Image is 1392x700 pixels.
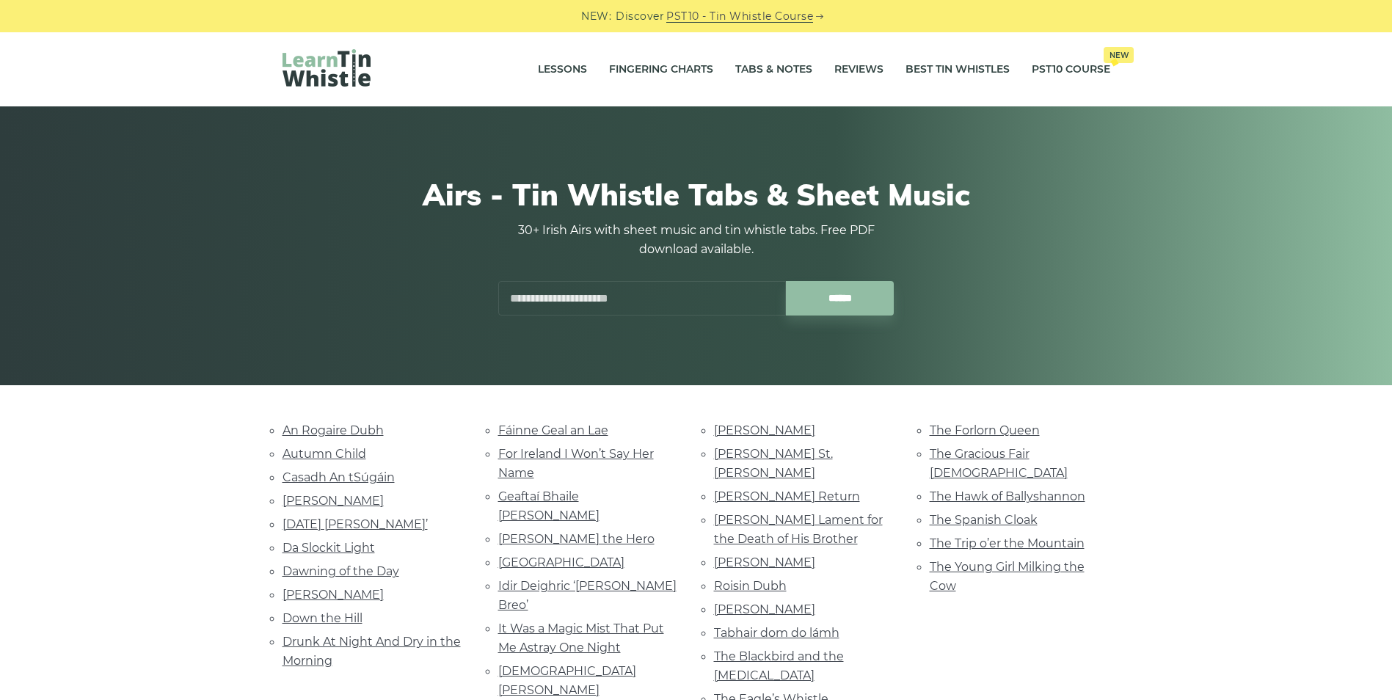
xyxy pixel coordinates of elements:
a: [PERSON_NAME] St. [PERSON_NAME] [714,447,833,480]
a: Fáinne Geal an Lae [498,423,608,437]
a: The Hawk of Ballyshannon [930,489,1085,503]
a: The Spanish Cloak [930,513,1038,527]
a: Geaftaí Bhaile [PERSON_NAME] [498,489,600,522]
a: Fingering Charts [609,51,713,88]
a: Da Slockit Light [283,541,375,555]
a: Idir Deighric ‘[PERSON_NAME] Breo’ [498,579,677,612]
a: [GEOGRAPHIC_DATA] [498,555,624,569]
a: Lessons [538,51,587,88]
a: Tabhair dom do lámh [714,626,839,640]
a: [DEMOGRAPHIC_DATA] [PERSON_NAME] [498,664,636,697]
a: Drunk At Night And Dry in the Morning [283,635,461,668]
span: New [1104,47,1134,63]
a: [PERSON_NAME] Return [714,489,860,503]
a: PST10 CourseNew [1032,51,1110,88]
a: The Gracious Fair [DEMOGRAPHIC_DATA] [930,447,1068,480]
a: [PERSON_NAME] Lament for the Death of His Brother [714,513,883,546]
a: [PERSON_NAME] the Hero [498,532,655,546]
a: The Forlorn Queen [930,423,1040,437]
a: It Was a Magic Mist That Put Me Astray One Night [498,621,664,655]
a: Reviews [834,51,883,88]
a: [PERSON_NAME] [714,423,815,437]
a: Tabs & Notes [735,51,812,88]
a: An Rogaire Dubh [283,423,384,437]
a: Dawning of the Day [283,564,399,578]
a: Best Tin Whistles [905,51,1010,88]
a: The Young Girl Milking the Cow [930,560,1085,593]
a: For Ireland I Won’t Say Her Name [498,447,654,480]
a: The Trip o’er the Mountain [930,536,1085,550]
a: [PERSON_NAME] [714,602,815,616]
a: Down the Hill [283,611,362,625]
a: Autumn Child [283,447,366,461]
a: The Blackbird and the [MEDICAL_DATA] [714,649,844,682]
h1: Airs - Tin Whistle Tabs & Sheet Music [283,177,1110,212]
p: 30+ Irish Airs with sheet music and tin whistle tabs. Free PDF download available. [498,221,894,259]
a: [PERSON_NAME] [283,494,384,508]
a: Casadh An tSúgáin [283,470,395,484]
a: Roisin Dubh [714,579,787,593]
img: LearnTinWhistle.com [283,49,371,87]
a: [PERSON_NAME] [283,588,384,602]
a: [PERSON_NAME] [714,555,815,569]
a: [DATE] [PERSON_NAME]’ [283,517,428,531]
